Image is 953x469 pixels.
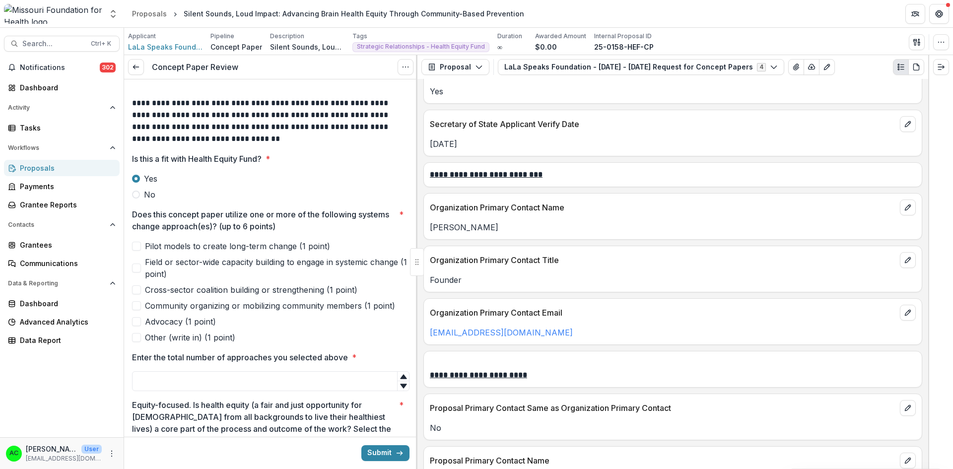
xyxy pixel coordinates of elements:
[430,328,573,337] a: [EMAIL_ADDRESS][DOMAIN_NAME]
[145,332,235,343] span: Other (write in) (1 point)
[900,400,916,416] button: edit
[535,42,557,52] p: $0.00
[900,252,916,268] button: edit
[89,38,113,49] div: Ctrl + K
[4,255,120,271] a: Communications
[535,32,586,41] p: Awarded Amount
[132,8,167,19] div: Proposals
[4,237,120,253] a: Grantees
[929,4,949,24] button: Get Help
[128,6,528,21] nav: breadcrumb
[498,59,784,75] button: LaLa Speaks Foundation - [DATE] - [DATE] Request for Concept Papers4
[270,32,304,41] p: Description
[900,116,916,132] button: edit
[8,144,106,151] span: Workflows
[900,305,916,321] button: edit
[430,254,896,266] p: Organization Primary Contact Title
[145,316,216,328] span: Advocacy (1 point)
[430,118,896,130] p: Secretary of State Applicant Verify Date
[270,42,344,52] p: Silent Sounds, Loud Impact is a survivor-led, community-based initiative designed to advance brai...
[22,40,85,48] span: Search...
[145,240,330,252] span: Pilot models to create long-term change (1 point)
[132,208,395,232] p: Does this concept paper utilize one or more of the following systems change approach(es)? (up to ...
[361,445,409,461] button: Submit
[20,298,112,309] div: Dashboard
[20,82,112,93] div: Dashboard
[26,454,102,463] p: [EMAIL_ADDRESS][DOMAIN_NAME]
[4,160,120,176] a: Proposals
[430,455,896,467] p: Proposal Primary Contact Name
[145,284,357,296] span: Cross-sector coalition building or strengthening (1 point)
[4,36,120,52] button: Search...
[908,59,924,75] button: PDF view
[145,300,395,312] span: Community organizing or mobilizing community members (1 point)
[152,63,238,72] h3: Concept Paper Review
[106,4,120,24] button: Open entity switcher
[497,42,502,52] p: ∞
[4,120,120,136] a: Tasks
[106,448,118,460] button: More
[788,59,804,75] button: View Attached Files
[9,450,18,457] div: Alyssa Curran
[20,64,100,72] span: Notifications
[8,280,106,287] span: Data & Reporting
[430,138,916,150] p: [DATE]
[905,4,925,24] button: Partners
[132,153,262,165] p: Is this a fit with Health Equity Fund?
[430,221,916,233] p: [PERSON_NAME]
[497,32,522,41] p: Duration
[4,100,120,116] button: Open Activity
[132,399,395,459] p: Equity-focused. Is health equity (a fair and just opportunity for [DEMOGRAPHIC_DATA] from all bac...
[20,335,112,345] div: Data Report
[4,217,120,233] button: Open Contacts
[20,200,112,210] div: Grantee Reports
[430,422,916,434] p: No
[430,274,916,286] p: Founder
[430,307,896,319] p: Organization Primary Contact Email
[144,173,157,185] span: Yes
[20,163,112,173] div: Proposals
[398,59,413,75] button: Options
[430,85,916,97] p: Yes
[145,256,409,280] span: Field or sector-wide capacity building to engage in systemic change (1 point)
[933,59,949,75] button: Expand right
[128,6,171,21] a: Proposals
[421,59,489,75] button: Proposal
[20,240,112,250] div: Grantees
[4,197,120,213] a: Grantee Reports
[4,314,120,330] a: Advanced Analytics
[8,221,106,228] span: Contacts
[20,258,112,268] div: Communications
[4,79,120,96] a: Dashboard
[26,444,77,454] p: [PERSON_NAME]
[8,104,106,111] span: Activity
[100,63,116,72] span: 302
[430,201,896,213] p: Organization Primary Contact Name
[128,32,156,41] p: Applicant
[594,32,652,41] p: Internal Proposal ID
[900,200,916,215] button: edit
[893,59,909,75] button: Plaintext view
[210,32,234,41] p: Pipeline
[184,8,524,19] div: Silent Sounds, Loud Impact: Advancing Brain Health Equity Through Community-Based Prevention
[4,60,120,75] button: Notifications302
[144,189,155,201] span: No
[20,123,112,133] div: Tasks
[900,453,916,469] button: edit
[81,445,102,454] p: User
[4,275,120,291] button: Open Data & Reporting
[128,42,203,52] a: LaLa Speaks Foundation
[132,351,348,363] p: Enter the total number of approaches you selected above
[594,42,654,52] p: 25-0158-HEF-CP
[210,42,262,52] p: Concept Paper
[4,332,120,348] a: Data Report
[819,59,835,75] button: Edit as form
[357,43,485,50] span: Strategic Relationships - Health Equity Fund
[352,32,367,41] p: Tags
[4,4,102,24] img: Missouri Foundation for Health logo
[20,181,112,192] div: Payments
[430,402,896,414] p: Proposal Primary Contact Same as Organization Primary Contact
[4,140,120,156] button: Open Workflows
[4,295,120,312] a: Dashboard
